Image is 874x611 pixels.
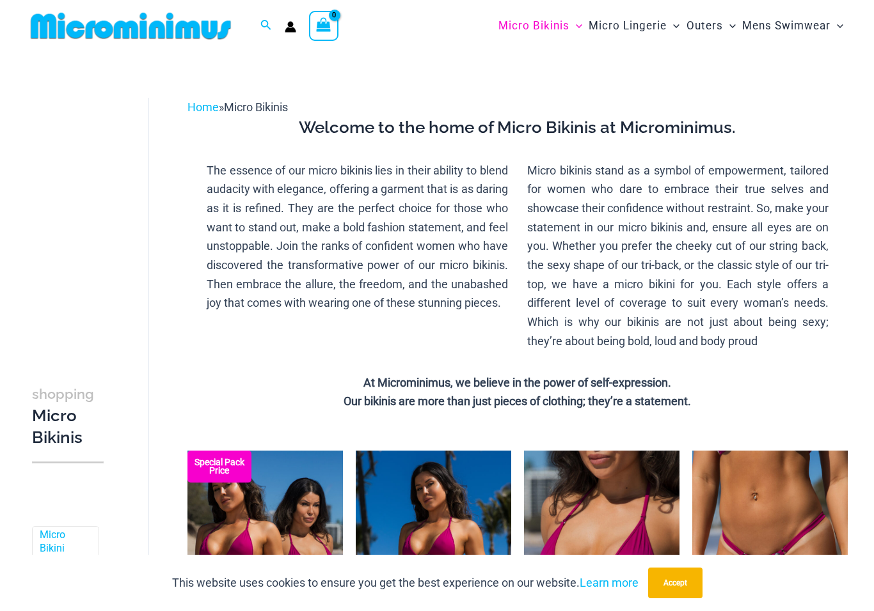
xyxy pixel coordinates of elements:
[527,161,829,351] p: Micro bikinis stand as a symbol of empowerment, tailored for women who dare to embrace their true...
[495,6,585,45] a: Micro BikinisMenu ToggleMenu Toggle
[667,10,679,42] span: Menu Toggle
[830,10,843,42] span: Menu Toggle
[260,18,272,34] a: Search icon link
[585,6,683,45] a: Micro LingerieMenu ToggleMenu Toggle
[187,100,288,114] span: »
[285,21,296,33] a: Account icon link
[683,6,739,45] a: OutersMenu ToggleMenu Toggle
[569,10,582,42] span: Menu Toggle
[32,88,147,343] iframe: TrustedSite Certified
[26,12,236,40] img: MM SHOP LOGO FLAT
[580,576,639,589] a: Learn more
[589,10,667,42] span: Micro Lingerie
[197,117,838,139] h3: Welcome to the home of Micro Bikinis at Microminimus.
[32,383,104,448] h3: Micro Bikinis
[742,10,830,42] span: Mens Swimwear
[187,458,251,475] b: Special Pack Price
[172,573,639,592] p: This website uses cookies to ensure you get the best experience on our website.
[498,10,569,42] span: Micro Bikinis
[224,100,288,114] span: Micro Bikinis
[309,11,338,40] a: View Shopping Cart, empty
[363,376,671,389] strong: At Microminimus, we believe in the power of self-expression.
[344,394,691,408] strong: Our bikinis are more than just pieces of clothing; they’re a statement.
[32,386,94,402] span: shopping
[739,6,846,45] a: Mens SwimwearMenu ToggleMenu Toggle
[40,529,89,568] a: Micro Bikini Tops
[187,100,219,114] a: Home
[207,161,508,313] p: The essence of our micro bikinis lies in their ability to blend audacity with elegance, offering ...
[648,568,703,598] button: Accept
[493,4,848,47] nav: Site Navigation
[723,10,736,42] span: Menu Toggle
[687,10,723,42] span: Outers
